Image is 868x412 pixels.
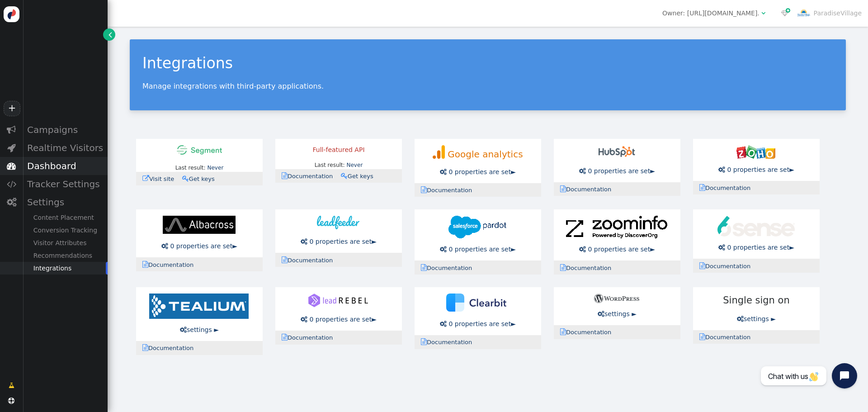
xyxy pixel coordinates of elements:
a:  0 properties are set► [440,246,516,253]
img: zoominfo-224x50.png [566,216,667,238]
span:  [440,321,447,327]
a:  [103,28,115,41]
a: Documentation [699,185,756,191]
span:  [718,244,725,251]
a: settings ► [598,310,637,317]
div: Settings [23,193,108,211]
a: Never [207,165,223,171]
div: Tracker Settings [23,175,108,193]
span: Last result: [175,165,206,171]
img: clearbit.svg [446,294,509,312]
div: Content Placement [23,211,108,224]
a:  0 properties are set► [440,320,516,327]
span: 0 properties are set [588,167,650,175]
span:  [282,256,288,263]
span:  [761,10,765,16]
span:  [180,327,187,333]
a:  0 properties are set► [161,242,237,250]
span:  [301,316,307,322]
span:  [421,186,427,193]
a: ParadiseVillage [797,9,862,17]
a: Get keys [182,175,221,182]
a:  0 properties are set► [440,168,516,175]
span:  [282,172,288,179]
img: hubspot-100x37.png [599,145,635,159]
span:  [718,166,725,173]
a: Get keys [341,173,379,180]
a: Documentation [282,173,339,180]
span:  [560,328,566,335]
img: ga-logo-45x50.png [433,145,445,159]
span:  [699,184,705,191]
span: 0 properties are set [309,316,372,323]
span: Single sign on [721,294,792,308]
span:  [440,246,447,252]
span:  [421,264,427,271]
img: pardot-128x50.png [448,216,506,238]
span: Last result: [315,162,345,168]
img: segment-100x21.png [177,145,222,155]
div: Campaigns [23,121,108,139]
div: Recommendations [23,249,108,262]
a:  0 properties are set► [301,316,377,323]
span:  [699,262,705,269]
a:  [2,377,21,393]
span:  [737,316,744,322]
span:  [7,143,16,152]
img: leadrebel-logo.svg [308,294,368,307]
span:  [440,169,447,175]
span:  [579,246,586,252]
span:  [560,185,566,192]
p: Manage integrations with third-party applications. [142,82,833,90]
span:  [7,161,16,170]
a:  0 properties are set► [301,238,377,245]
div: Visitor Attributes [23,237,108,249]
img: 6sense-logo.svg [717,216,795,237]
div: Conversion Tracking [23,224,108,237]
span:  [142,261,148,268]
span:  [7,198,16,207]
a: Visit site [142,175,180,182]
div: Full-featured API [282,145,396,155]
a: Documentation [282,334,339,341]
a: Documentation [699,334,756,341]
span: 0 properties are set [448,320,511,327]
a: settings ► [180,326,219,333]
span:  [781,10,788,16]
a:  0 properties are set► [718,166,794,173]
img: albacross-logo.svg [163,216,236,234]
a:  0 properties are set► [718,244,794,251]
span:  [8,398,14,404]
span:  [341,172,348,179]
a: + [4,101,20,116]
span: 0 properties are set [727,166,789,173]
span:  [301,238,307,245]
span:  [142,175,149,182]
div: Integrations [142,52,833,75]
span: Google analytics [448,149,523,160]
a: Documentation [421,339,478,346]
div: Dashboard [23,157,108,175]
span:  [699,333,705,340]
span: 0 properties are set [170,242,232,250]
img: logo-icon.svg [4,6,19,22]
a: settings ► [737,315,776,322]
span: 0 properties are set [588,246,650,253]
span:  [9,381,14,390]
span:  [182,175,189,182]
span: 0 properties are set [448,168,511,175]
div: Owner: [URL][DOMAIN_NAME]. [662,9,759,18]
a: Documentation [421,187,478,194]
a: Never [346,162,363,168]
img: tealium-logo-210x50.png [149,294,249,319]
a: Documentation [560,186,617,193]
span:  [421,338,427,345]
span:  [108,30,112,39]
a: Documentation [560,329,617,336]
span:  [579,168,586,174]
a: Documentation [282,257,339,264]
span:  [142,344,148,351]
span:  [161,243,168,249]
span:  [560,264,566,271]
a: Documentation [421,265,478,271]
